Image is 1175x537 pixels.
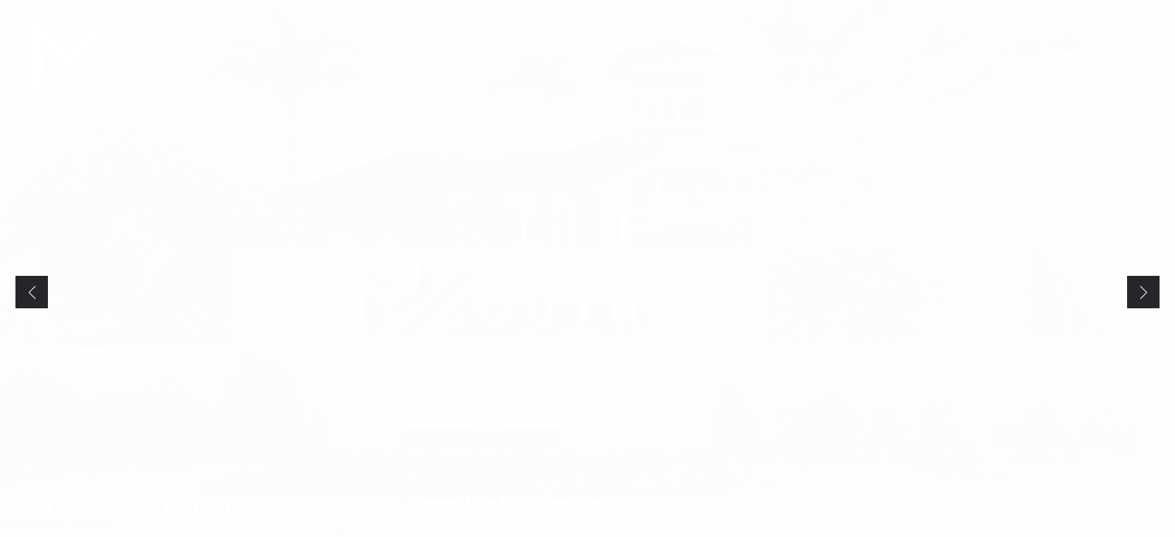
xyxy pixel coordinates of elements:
span: [PHONE_NUMBER] [778,53,892,71]
span: Minutes from [GEOGRAPHIC_DATA], [GEOGRAPHIC_DATA], & [GEOGRAPHIC_DATA] [15,464,376,491]
span: Layouts Perfect For Every Lifestyle [800,471,990,484]
a: Next [1127,276,1160,308]
span: [GEOGRAPHIC_DATA] Location [15,495,376,522]
button: Open Menu [1105,54,1144,68]
a: Layouts Perfect For Every Lifestyle [783,449,1175,537]
span: Modern Lifestyle Centric Spaces [408,471,608,484]
a: Previous [15,276,48,308]
span: Room to Thrive [800,488,990,515]
a: Modern Lifestyle Centric Spaces [392,449,783,537]
img: MSouth [31,15,155,108]
span: Amenities Built for You [408,488,608,515]
a: Call Us at 813-570-8014 [778,53,892,71]
a: Book a Tour [680,53,745,71]
a: Find Your Home [955,49,1073,73]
